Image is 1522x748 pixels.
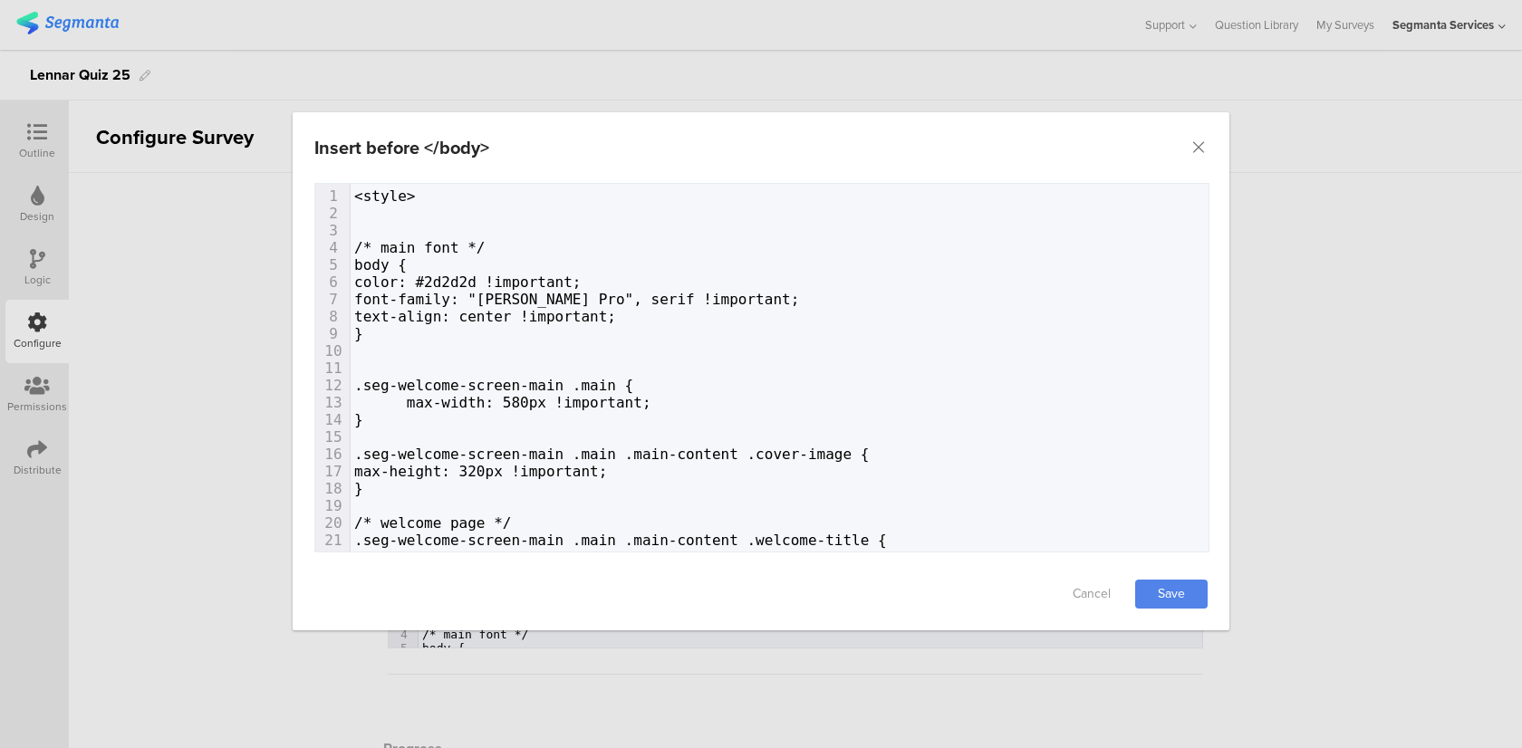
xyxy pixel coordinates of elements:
[354,532,887,549] span: .seg-welcome-screen-main .main .main-content .welcome-title {
[354,514,511,532] span: /* welcome page */
[315,480,350,497] div: 18
[315,360,350,377] div: 11
[315,411,350,428] div: 14
[315,222,350,239] div: 3
[315,394,350,411] div: 13
[354,308,616,325] span: text-align: center !important;
[315,497,350,514] div: 19
[315,325,350,342] div: 9
[354,549,721,566] span: font-family: "Reckless", serif !important;
[315,514,350,532] div: 20
[1135,580,1208,609] a: Save
[1190,139,1208,157] button: Close
[315,549,350,566] div: 22
[354,480,363,497] span: }
[354,256,407,273] span: body {
[354,411,363,428] span: }
[315,239,350,256] div: 4
[354,463,607,480] span: max-height: 320px !important;
[354,377,633,394] span: .seg-welcome-screen-main .main {
[1055,580,1128,609] a: Cancel
[354,273,582,291] span: color: #2d2d2d !important;
[315,463,350,480] div: 17
[293,112,1229,630] div: dialog
[354,239,486,256] span: /* main font */
[315,342,350,360] div: 10
[315,205,350,222] div: 2
[315,291,350,308] div: 7
[315,446,350,463] div: 16
[314,134,489,161] div: Insert before </body>
[315,308,350,325] div: 8
[354,394,651,411] span: max-width: 580px !important;
[315,256,350,273] div: 5
[354,291,799,308] span: font-family: "[PERSON_NAME] Pro", serif !important;
[315,377,350,394] div: 12
[315,187,350,205] div: 1
[354,187,416,205] span: <style>
[315,428,350,446] div: 15
[315,273,350,291] div: 6
[354,325,363,342] span: }
[315,532,350,549] div: 21
[354,446,869,463] span: .seg-welcome-screen-main .main .main-content .cover-image {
